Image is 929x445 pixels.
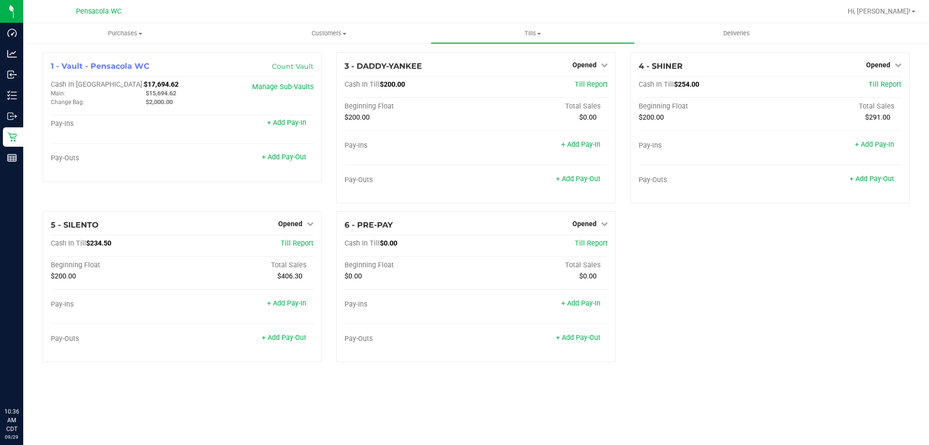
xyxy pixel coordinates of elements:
[23,29,227,38] span: Purchases
[267,119,306,127] a: + Add Pay-In
[556,334,600,342] a: + Add Pay-Out
[146,90,176,97] span: $15,694.62
[51,335,182,343] div: Pay-Outs
[476,102,608,111] div: Total Sales
[476,261,608,270] div: Total Sales
[7,28,17,38] inline-svg: Dashboard
[639,141,770,150] div: Pay-Ins
[345,300,476,309] div: Pay-Ins
[848,7,911,15] span: Hi, [PERSON_NAME]!
[51,300,182,309] div: Pay-Ins
[579,272,597,280] span: $0.00
[345,272,362,280] span: $0.00
[7,132,17,142] inline-svg: Retail
[866,61,890,69] span: Opened
[345,335,476,343] div: Pay-Outs
[561,299,600,307] a: + Add Pay-In
[345,176,476,184] div: Pay-Outs
[639,113,664,122] span: $200.00
[431,23,634,44] a: Tills
[51,272,76,280] span: $200.00
[674,80,699,89] span: $254.00
[770,102,901,111] div: Total Sales
[272,62,314,71] a: Count Vault
[345,102,476,111] div: Beginning Float
[146,98,173,106] span: $2,000.00
[855,140,894,149] a: + Add Pay-In
[7,153,17,163] inline-svg: Reports
[7,49,17,59] inline-svg: Analytics
[561,140,600,149] a: + Add Pay-In
[252,83,314,91] a: Manage Sub-Vaults
[51,239,86,247] span: Cash In Till
[7,111,17,121] inline-svg: Outbound
[23,23,227,44] a: Purchases
[345,80,380,89] span: Cash In Till
[7,91,17,100] inline-svg: Inventory
[345,141,476,150] div: Pay-Ins
[4,433,19,441] p: 09/29
[51,90,65,97] span: Main:
[575,239,608,247] a: Till Report
[635,23,839,44] a: Deliveries
[182,261,314,270] div: Total Sales
[639,61,683,71] span: 4 - SHINER
[850,175,894,183] a: + Add Pay-Out
[10,368,39,397] iframe: Resource center
[865,113,890,122] span: $291.00
[572,220,597,228] span: Opened
[51,120,182,128] div: Pay-Ins
[278,220,302,228] span: Opened
[556,175,600,183] a: + Add Pay-Out
[86,239,111,247] span: $234.50
[262,153,306,161] a: + Add Pay-Out
[639,80,674,89] span: Cash In Till
[51,154,182,163] div: Pay-Outs
[281,239,314,247] a: Till Report
[262,334,306,342] a: + Add Pay-Out
[380,239,397,247] span: $0.00
[227,29,430,38] span: Customers
[572,61,597,69] span: Opened
[227,23,431,44] a: Customers
[345,220,393,230] span: 6 - PRE-PAY
[267,299,306,307] a: + Add Pay-In
[4,407,19,433] p: 10:36 AM CDT
[579,113,597,122] span: $0.00
[639,176,770,184] div: Pay-Outs
[345,113,370,122] span: $200.00
[575,80,608,89] a: Till Report
[869,80,901,89] a: Till Report
[277,272,302,280] span: $406.30
[76,7,121,15] span: Pensacola WC
[431,29,634,38] span: Tills
[345,261,476,270] div: Beginning Float
[710,29,763,38] span: Deliveries
[345,239,380,247] span: Cash In Till
[51,80,144,89] span: Cash In [GEOGRAPHIC_DATA]:
[51,61,150,71] span: 1 - Vault - Pensacola WC
[51,220,99,230] span: 5 - SILENTO
[345,61,422,71] span: 3 - DADDY-YANKEE
[380,80,405,89] span: $200.00
[144,80,179,89] span: $17,694.62
[51,261,182,270] div: Beginning Float
[51,99,84,106] span: Change Bag:
[7,70,17,79] inline-svg: Inbound
[639,102,770,111] div: Beginning Float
